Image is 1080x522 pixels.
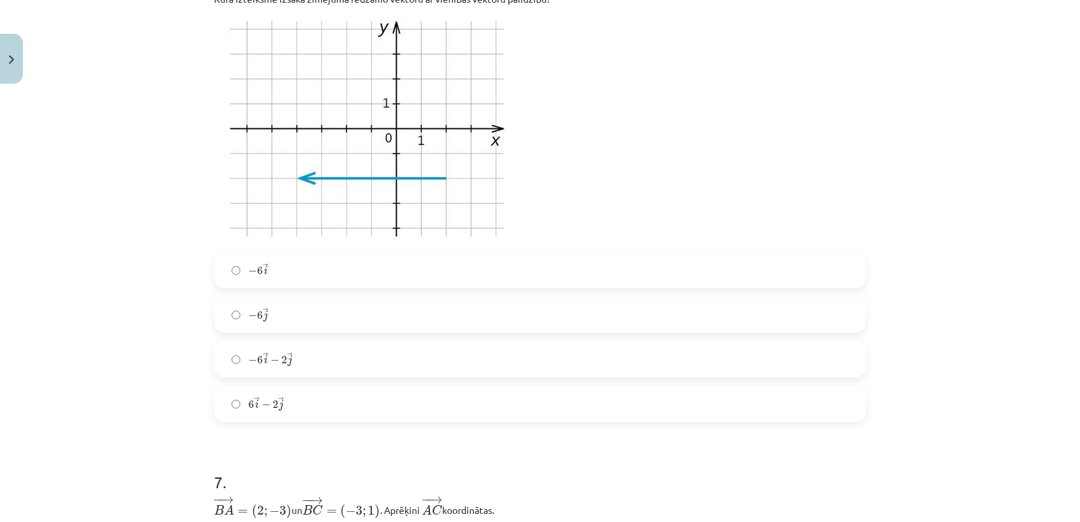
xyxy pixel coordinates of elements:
img: icon-close-lesson-0947bae3869378f0d4975bcd49f059093ad1ed9edebbc8119c70593378902aed.svg [9,55,14,64]
span: = [238,509,248,515]
span: − [248,312,257,320]
span: 6 [257,356,263,364]
span: i [264,356,268,364]
span: 2 [281,356,287,364]
span: − [305,496,306,504]
span: j [263,311,268,321]
span: = [327,509,337,515]
span: 3 [356,506,362,515]
span: 6 [248,400,254,409]
span: j [279,400,283,411]
span: → [221,496,234,503]
span: − [217,496,218,503]
span: → [254,397,259,405]
span: ( [340,504,346,519]
span: i [255,400,259,409]
span: − [248,357,257,365]
span: − [421,496,431,503]
span: → [263,263,268,271]
span: j [288,356,292,366]
span: − [271,357,279,365]
span: i [264,267,268,275]
span: − [425,496,426,503]
span: C [313,505,323,515]
span: B [214,505,224,515]
span: 6 [257,311,263,319]
span: → [310,496,323,504]
span: A [422,504,432,515]
h1: 7 . [214,449,866,491]
span: − [302,496,312,504]
p: un ﻿. Aprēķini ﻿ koordinātas. [214,495,866,519]
span: → [287,353,292,361]
span: ; [362,508,366,517]
span: 6 [257,267,263,275]
span: − [213,496,223,503]
span: − [269,506,279,516]
span: ) [375,504,380,519]
span: 2 [273,400,278,409]
span: → [278,397,283,405]
span: − [262,401,271,409]
span: → [263,308,268,316]
span: ( [252,504,257,519]
span: 2 [257,506,264,515]
span: → [429,496,443,503]
span: → [263,353,268,361]
span: C [432,505,442,515]
span: − [346,506,356,516]
span: ; [264,508,267,517]
span: − [248,267,257,276]
span: B [302,505,313,515]
span: 3 [279,506,286,515]
span: A [224,504,234,515]
span: ) [286,504,292,519]
span: 1 [368,506,375,515]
